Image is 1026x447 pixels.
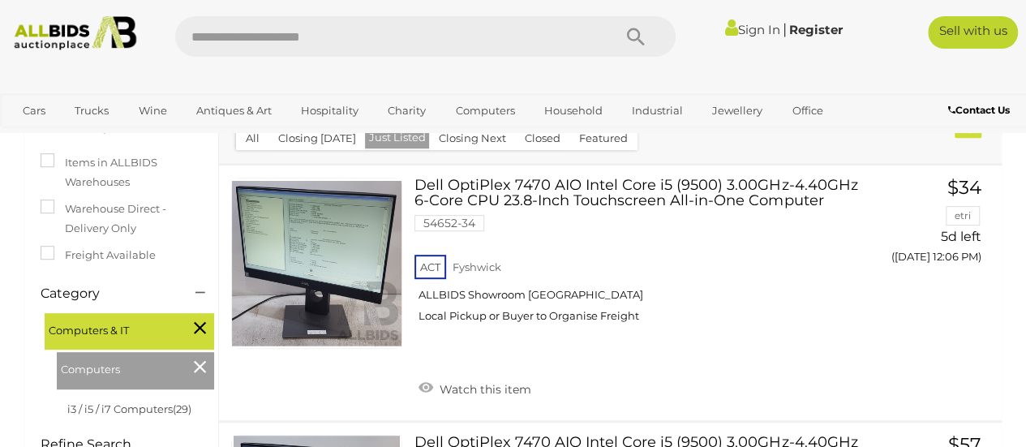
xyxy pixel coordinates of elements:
button: Closing Next [429,126,516,151]
button: Search [595,16,676,57]
b: Contact Us [948,104,1010,116]
a: Household [534,97,613,124]
a: Sign In [725,22,780,37]
a: Register [789,22,843,37]
a: Office [781,97,833,124]
button: Closing [DATE] [268,126,366,151]
button: Just Listed [365,126,430,149]
a: [GEOGRAPHIC_DATA] [75,124,211,151]
h4: Show Only [41,119,171,134]
label: Freight Available [41,246,156,264]
label: Items in ALLBIDS Warehouses [41,153,202,191]
label: Warehouse Direct - Delivery Only [41,200,202,238]
img: Allbids.com.au [7,16,143,50]
a: Hospitality [290,97,369,124]
a: Sell with us [928,16,1018,49]
span: $34 [947,176,981,199]
a: Antiques & Art [186,97,282,124]
a: Sports [12,124,67,151]
button: All [236,126,269,151]
button: Featured [569,126,637,151]
span: | [783,20,787,38]
a: Jewellery [702,97,773,124]
a: Dell OptiPlex 7470 AIO Intel Core i5 (9500) 3.00GHz-4.40GHz 6-Core CPU 23.8-Inch Touchscreen All-... [427,178,859,336]
a: $34 etri 5d left ([DATE] 12:06 PM) [883,178,985,273]
span: (29) [173,402,191,415]
a: Charity [377,97,436,124]
a: Contact Us [948,101,1014,119]
button: Closed [515,126,570,151]
a: Industrial [621,97,693,124]
a: Wine [127,97,177,124]
a: Cars [12,97,56,124]
span: Watch this item [436,382,531,397]
span: Computers & IT [49,317,170,340]
span: Computers [61,356,182,379]
a: Watch this item [414,376,535,400]
a: Computers [444,97,525,124]
h4: Category [41,286,171,301]
a: i3 / i5 / i7 Computers(29) [67,402,191,415]
a: Trucks [64,97,119,124]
